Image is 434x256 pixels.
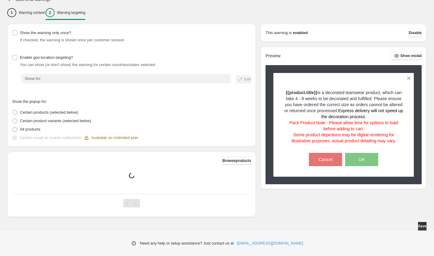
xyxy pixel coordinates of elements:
[20,38,124,42] span: If checked, the warning is shown once per customer session
[12,99,47,104] span: Show the popup for:
[289,120,398,131] span: Pack Product Note : Please allow time for options to load before adding to cart.
[7,6,45,19] button: 1Warning content
[7,8,16,17] div: 1
[392,52,422,60] button: Show modal
[46,6,85,19] button: 2Warning targeting
[20,126,40,132] p: All products
[418,222,426,230] button: Save
[286,90,317,95] strong: {{product.title}}
[123,199,140,207] nav: Pagination
[222,158,251,163] span: Browse products
[46,8,55,17] div: 2
[266,30,292,36] p: This warning is
[345,153,378,166] button: OK
[237,240,303,246] a: [EMAIL_ADDRESS][DOMAIN_NAME]
[20,55,73,60] span: Enable geo-location targeting?
[20,62,155,67] span: You can show (or don't show) the warning for certain countries/states selected
[20,135,81,141] p: Certain smart or custom collections
[20,110,78,115] span: Certain products (selected below)
[409,29,422,37] button: Disable
[20,30,71,35] span: Show the warning only once?
[309,153,342,166] button: Cancel
[321,108,403,119] span: Express delivery will not speed up the decoration process.
[400,53,422,58] span: Show modal
[20,119,91,123] span: Certain product variants (selected below)
[409,30,422,35] span: Disable
[293,30,308,36] strong: enabled
[284,90,404,120] p: is a decorated teamwear product, which can take 4 - 8 weeks to be decorated and fulfilled. Please...
[83,135,138,141] div: Available on Unlimited plan
[266,53,281,58] h2: Preview
[222,156,251,165] button: Browseproducts
[25,76,41,81] span: Show for:
[418,224,426,229] span: Save
[291,132,396,143] span: Some product depictions may be digital rendering for illustrative purposes, actual product detail...
[57,10,85,15] p: Warning targeting
[19,10,45,15] p: Warning content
